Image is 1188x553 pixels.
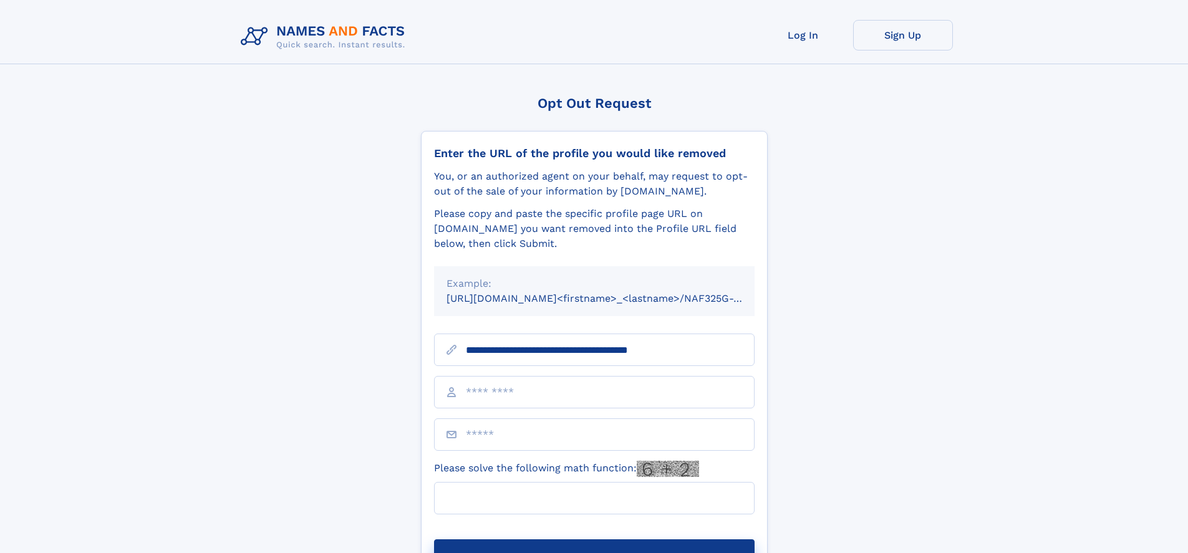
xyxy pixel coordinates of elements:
div: Example: [447,276,742,291]
div: Enter the URL of the profile you would like removed [434,147,755,160]
label: Please solve the following math function: [434,461,699,477]
div: You, or an authorized agent on your behalf, may request to opt-out of the sale of your informatio... [434,169,755,199]
div: Please copy and paste the specific profile page URL on [DOMAIN_NAME] you want removed into the Pr... [434,206,755,251]
small: [URL][DOMAIN_NAME]<firstname>_<lastname>/NAF325G-xxxxxxxx [447,292,778,304]
a: Log In [753,20,853,50]
div: Opt Out Request [421,95,768,111]
a: Sign Up [853,20,953,50]
img: Logo Names and Facts [236,20,415,54]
